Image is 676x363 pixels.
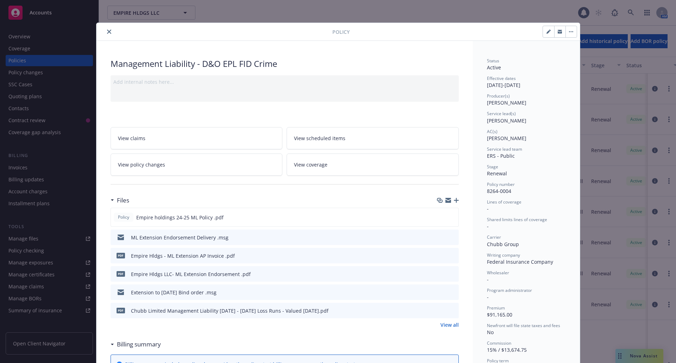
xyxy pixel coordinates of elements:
h3: Billing summary [117,340,161,349]
div: - [487,223,566,230]
span: Carrier [487,234,501,240]
div: ML Extension Endorsement Delivery .msg [131,234,229,241]
span: Chubb Group [487,241,519,248]
span: 15% / $13,674.75 [487,346,527,353]
span: pdf [117,253,125,258]
a: View claims [111,127,283,149]
span: ERS - Public [487,152,515,159]
div: Extension to [DATE] Bind order .msg [131,289,217,296]
span: Program administrator [487,287,532,293]
span: pdf [117,308,125,313]
span: No [487,329,494,336]
div: Chubb Limited Management Liability [DATE] - [DATE] Loss Runs - Valued [DATE].pdf [131,307,328,314]
button: download file [438,234,444,241]
button: preview file [450,307,456,314]
h3: Files [117,196,129,205]
span: - [487,294,489,300]
button: download file [438,270,444,278]
button: preview file [450,289,456,296]
div: Billing summary [111,340,161,349]
button: download file [438,252,444,259]
span: - [487,276,489,283]
a: View scheduled items [287,127,459,149]
a: View policy changes [111,154,283,176]
span: Federal Insurance Company [487,258,553,265]
span: pdf [117,271,125,276]
span: Service lead(s) [487,111,516,117]
div: Add internal notes here... [113,78,456,86]
div: Management Liability - D&O EPL FID Crime [111,58,459,70]
div: Empire Hldgs LLC- ML Extension Endorsement .pdf [131,270,251,278]
span: AC(s) [487,129,497,134]
span: Status [487,58,499,64]
span: Policy number [487,181,515,187]
span: View policy changes [118,161,165,168]
a: View all [440,321,459,328]
a: View coverage [287,154,459,176]
span: Premium [487,305,505,311]
span: Effective dates [487,75,516,81]
span: 8264-0004 [487,188,511,194]
div: Files [111,196,129,205]
span: Service lead team [487,146,522,152]
span: [PERSON_NAME] [487,135,526,142]
span: Newfront will file state taxes and fees [487,323,560,328]
span: View coverage [294,161,327,168]
span: View claims [118,134,145,142]
button: download file [438,214,444,221]
span: [PERSON_NAME] [487,117,526,124]
span: Commission [487,340,511,346]
span: Policy [117,214,131,220]
span: Shared limits lines of coverage [487,217,547,223]
div: [DATE] - [DATE] [487,75,566,89]
div: - [487,205,566,212]
span: Wholesaler [487,270,509,276]
div: Empire Hldgs - ML Extension AP Invoice .pdf [131,252,235,259]
span: Renewal [487,170,507,177]
span: Producer(s) [487,93,510,99]
span: Empire holdings 24-25 ML Policy .pdf [136,214,224,221]
span: Policy [332,28,350,36]
button: download file [438,289,444,296]
button: preview file [450,270,456,278]
span: Stage [487,164,498,170]
span: Writing company [487,252,520,258]
span: [PERSON_NAME] [487,99,526,106]
button: preview file [449,214,456,221]
button: preview file [450,234,456,241]
span: $91,165.00 [487,311,512,318]
button: preview file [450,252,456,259]
span: Lines of coverage [487,199,521,205]
button: download file [438,307,444,314]
span: View scheduled items [294,134,345,142]
button: close [105,27,113,36]
span: Active [487,64,501,71]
